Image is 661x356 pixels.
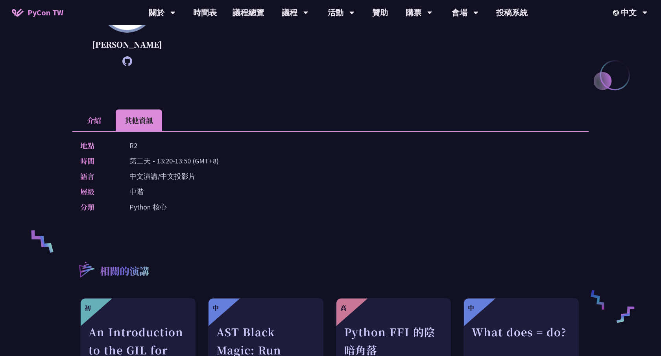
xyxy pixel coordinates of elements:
[80,186,114,197] p: 層級
[85,303,91,313] div: 初
[80,171,114,182] p: 語言
[28,7,63,19] span: PyCon TW
[129,201,167,213] p: Python 核心
[129,186,144,197] p: 中階
[80,140,114,151] p: 地點
[129,140,137,151] p: R2
[12,9,24,17] img: Home icon of PyCon TW 2025
[92,39,162,50] p: [PERSON_NAME]
[613,10,621,16] img: Locale Icon
[212,303,219,313] div: 中
[340,303,347,313] div: 高
[80,201,114,213] p: 分類
[4,3,71,22] a: PyCon TW
[116,109,162,131] li: 其他資訊
[72,109,116,131] li: 介紹
[129,155,219,167] p: 第二天 • 13:20-13:50 (GMT+8)
[100,264,149,280] p: 相關的演講
[80,155,114,167] p: 時間
[468,303,474,313] div: 中
[67,250,105,288] img: r3.8d01567.svg
[129,171,196,182] p: 中文演講/中文投影片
